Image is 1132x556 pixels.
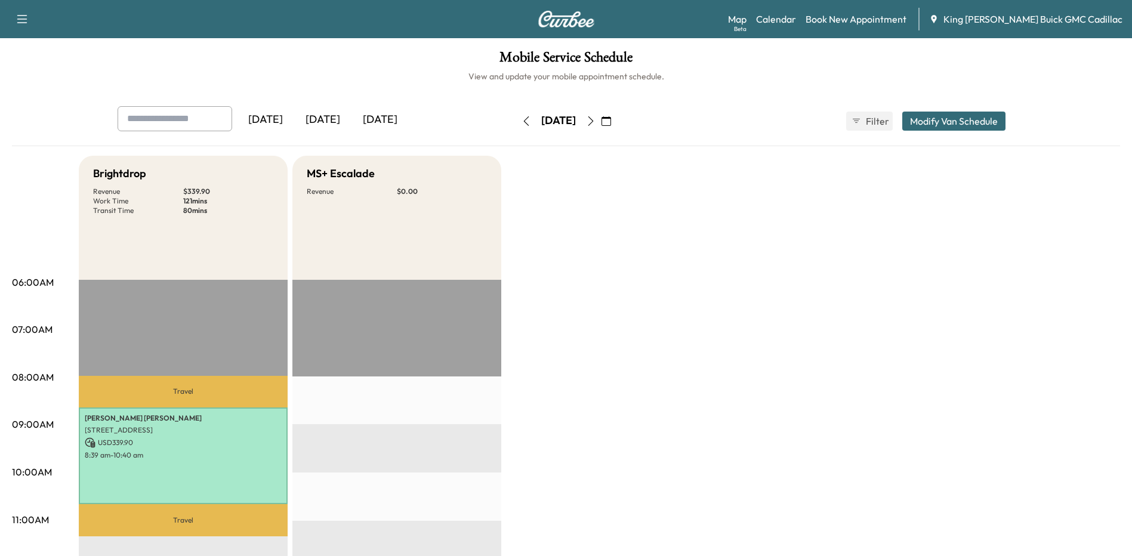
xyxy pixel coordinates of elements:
[12,465,52,479] p: 10:00AM
[12,50,1120,70] h1: Mobile Service Schedule
[541,113,576,128] div: [DATE]
[183,206,273,215] p: 80 mins
[12,370,54,384] p: 08:00AM
[85,413,282,423] p: [PERSON_NAME] [PERSON_NAME]
[806,12,906,26] a: Book New Appointment
[183,196,273,206] p: 121 mins
[307,187,397,196] p: Revenue
[79,504,288,536] p: Travel
[93,165,146,182] h5: Brightdrop
[12,417,54,431] p: 09:00AM
[866,114,887,128] span: Filter
[237,106,294,134] div: [DATE]
[307,165,375,182] h5: MS+ Escalade
[85,425,282,435] p: [STREET_ADDRESS]
[351,106,409,134] div: [DATE]
[734,24,747,33] div: Beta
[397,187,487,196] p: $ 0.00
[12,70,1120,82] h6: View and update your mobile appointment schedule.
[538,11,595,27] img: Curbee Logo
[93,196,183,206] p: Work Time
[728,12,747,26] a: MapBeta
[294,106,351,134] div: [DATE]
[85,437,282,448] p: USD 339.90
[12,512,49,527] p: 11:00AM
[846,112,893,131] button: Filter
[943,12,1122,26] span: King [PERSON_NAME] Buick GMC Cadillac
[93,187,183,196] p: Revenue
[183,187,273,196] p: $ 339.90
[12,322,53,336] p: 07:00AM
[85,450,282,460] p: 8:39 am - 10:40 am
[12,275,54,289] p: 06:00AM
[902,112,1005,131] button: Modify Van Schedule
[93,206,183,215] p: Transit Time
[79,376,288,407] p: Travel
[756,12,796,26] a: Calendar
